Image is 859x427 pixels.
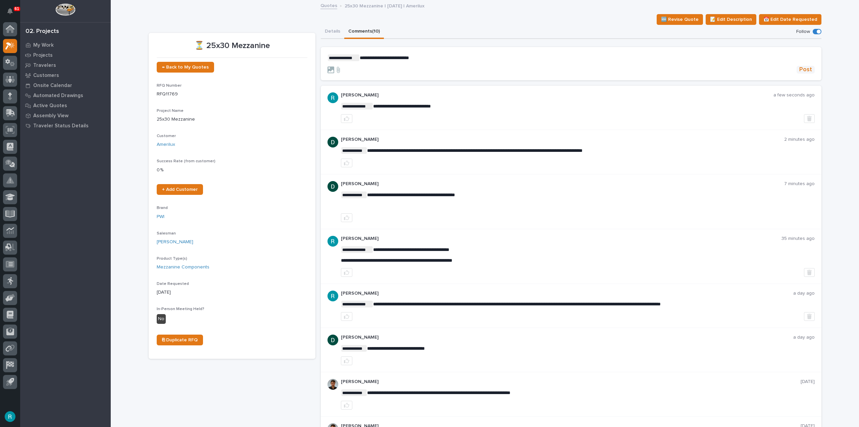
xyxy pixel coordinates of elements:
[341,312,352,321] button: like this post
[797,66,815,74] button: Post
[33,103,67,109] p: Active Quotes
[804,114,815,123] button: Delete post
[341,356,352,365] button: like this post
[157,206,168,210] span: Brand
[781,236,815,242] p: 35 minutes ago
[341,236,781,242] p: [PERSON_NAME]
[20,70,111,80] a: Customers
[327,335,338,345] img: ACg8ocJgdhFn4UJomsYM_ouCmoNuTXbjHW0N3LU2ED0DpQ4pt1V6hA=s96-c
[710,15,752,24] span: 📝 Edit Description
[157,134,176,138] span: Customer
[341,268,352,277] button: like this post
[341,181,784,187] p: [PERSON_NAME]
[706,14,756,25] button: 📝 Edit Description
[162,187,198,192] span: + Add Customer
[773,92,815,98] p: a few seconds ago
[784,137,815,142] p: 2 minutes ago
[327,291,338,301] img: ACg8ocLIQ8uTLu8xwXPI_zF_j4cWilWA_If5Zu0E3tOGGkFk=s96-c
[20,40,111,50] a: My Work
[33,113,68,119] p: Assembly View
[320,1,337,9] a: Quotes
[341,137,784,142] p: [PERSON_NAME]
[327,236,338,247] img: ACg8ocLIQ8uTLu8xwXPI_zF_j4cWilWA_If5Zu0E3tOGGkFk=s96-c
[157,289,307,296] p: [DATE]
[157,159,215,163] span: Success Rate (from customer)
[20,80,111,90] a: Onsite Calendar
[804,268,815,277] button: Delete post
[157,109,184,113] span: Project Name
[33,62,56,69] p: Travelers
[157,91,307,98] p: RFQ11769
[804,312,815,321] button: Delete post
[3,410,17,424] button: users-avatar
[657,14,703,25] button: 🆕 Revise Quote
[344,25,384,39] button: Comments (10)
[793,291,815,296] p: a day ago
[20,50,111,60] a: Projects
[801,379,815,385] p: [DATE]
[157,184,203,195] a: + Add Customer
[20,111,111,121] a: Assembly View
[33,52,53,58] p: Projects
[157,257,187,261] span: Product Type(s)
[3,4,17,18] button: Notifications
[157,167,307,174] p: 0 %
[33,123,89,129] p: Traveler Status Details
[341,401,352,410] button: like this post
[55,3,75,16] img: Workspace Logo
[661,15,699,24] span: 🆕 Revise Quote
[157,264,209,271] a: Mezzanine Components
[157,335,203,345] a: ⎘ Duplicate RFQ
[20,100,111,111] a: Active Quotes
[20,90,111,100] a: Automated Drawings
[15,6,19,11] p: 61
[20,121,111,131] a: Traveler Status Details
[799,66,812,74] span: Post
[157,62,214,73] a: ← Back to My Quotes
[341,335,793,340] p: [PERSON_NAME]
[341,291,793,296] p: [PERSON_NAME]
[26,28,59,35] div: 02. Projects
[157,239,193,246] a: [PERSON_NAME]
[157,314,166,324] div: No
[157,41,307,51] p: ⏳ 25x30 Mezzanine
[784,181,815,187] p: 7 minutes ago
[157,282,189,286] span: Date Requested
[157,116,307,123] p: 25x30 Mezzanine
[157,141,175,148] a: Amerilux
[327,92,338,103] img: ACg8ocLIQ8uTLu8xwXPI_zF_j4cWilWA_If5Zu0E3tOGGkFk=s96-c
[157,213,164,220] a: PWI
[796,29,810,35] p: Follow
[341,159,352,167] button: like this post
[157,84,182,88] span: RFQ Number
[341,213,352,222] button: like this post
[157,307,204,311] span: In-Person Meeting Held?
[327,379,338,390] img: AOh14Gjx62Rlbesu-yIIyH4c_jqdfkUZL5_Os84z4H1p=s96-c
[20,60,111,70] a: Travelers
[763,15,817,24] span: 📅 Edit Date Requested
[793,335,815,340] p: a day ago
[33,42,54,48] p: My Work
[321,25,344,39] button: Details
[8,8,17,19] div: Notifications61
[33,93,83,99] p: Automated Drawings
[341,114,352,123] button: like this post
[33,83,72,89] p: Onsite Calendar
[162,338,198,342] span: ⎘ Duplicate RFQ
[345,2,424,9] p: 25x30 Mezzanine | [DATE] | Amerilux
[341,92,773,98] p: [PERSON_NAME]
[33,73,59,79] p: Customers
[341,379,801,385] p: [PERSON_NAME]
[327,181,338,192] img: ACg8ocJgdhFn4UJomsYM_ouCmoNuTXbjHW0N3LU2ED0DpQ4pt1V6hA=s96-c
[759,14,821,25] button: 📅 Edit Date Requested
[327,137,338,147] img: ACg8ocJgdhFn4UJomsYM_ouCmoNuTXbjHW0N3LU2ED0DpQ4pt1V6hA=s96-c
[157,231,176,236] span: Salesman
[162,65,209,70] span: ← Back to My Quotes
